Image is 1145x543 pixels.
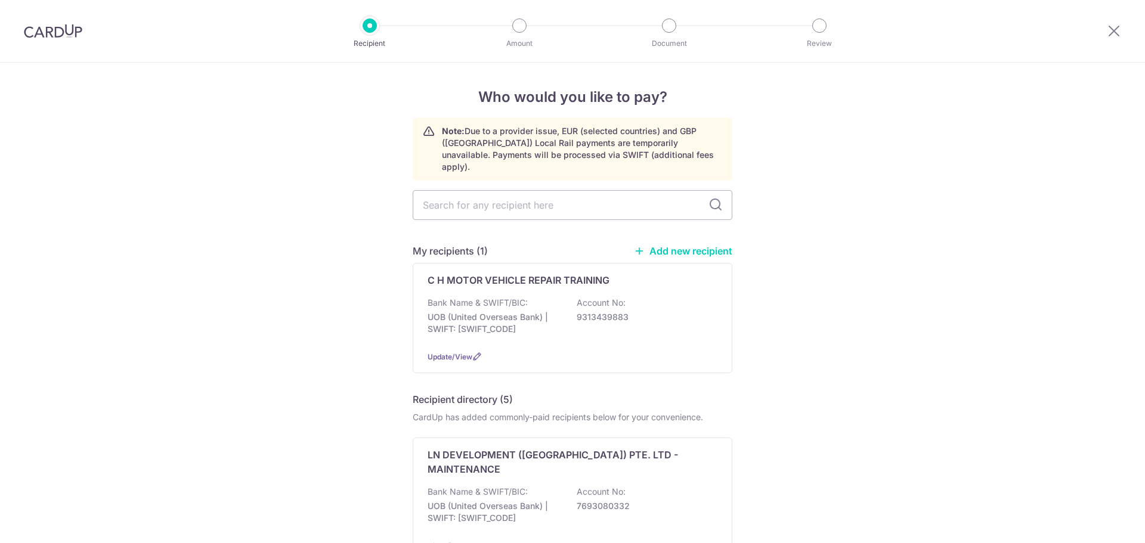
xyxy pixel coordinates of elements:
p: Account No: [577,486,626,498]
iframe: Opens a widget where you can find more information [1069,507,1133,537]
p: Bank Name & SWIFT/BIC: [428,486,528,498]
img: CardUp [24,24,82,38]
p: UOB (United Overseas Bank) | SWIFT: [SWIFT_CODE] [428,311,561,335]
p: LN DEVELOPMENT ([GEOGRAPHIC_DATA]) PTE. LTD - MAINTENANCE [428,448,703,476]
p: UOB (United Overseas Bank) | SWIFT: [SWIFT_CODE] [428,500,561,524]
h5: My recipients (1) [413,244,488,258]
input: Search for any recipient here [413,190,732,220]
div: CardUp has added commonly-paid recipients below for your convenience. [413,411,732,423]
a: Add new recipient [634,245,732,257]
p: Recipient [326,38,414,49]
p: Account No: [577,297,626,309]
p: Due to a provider issue, EUR (selected countries) and GBP ([GEOGRAPHIC_DATA]) Local Rail payments... [442,125,722,173]
p: Bank Name & SWIFT/BIC: [428,297,528,309]
p: 9313439883 [577,311,710,323]
p: Review [775,38,864,49]
a: Update/View [428,352,472,361]
p: 7693080332 [577,500,710,512]
p: Document [625,38,713,49]
h4: Who would you like to pay? [413,86,732,108]
p: Amount [475,38,564,49]
strong: Note: [442,126,465,136]
p: C H MOTOR VEHICLE REPAIR TRAINING [428,273,609,287]
h5: Recipient directory (5) [413,392,513,407]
